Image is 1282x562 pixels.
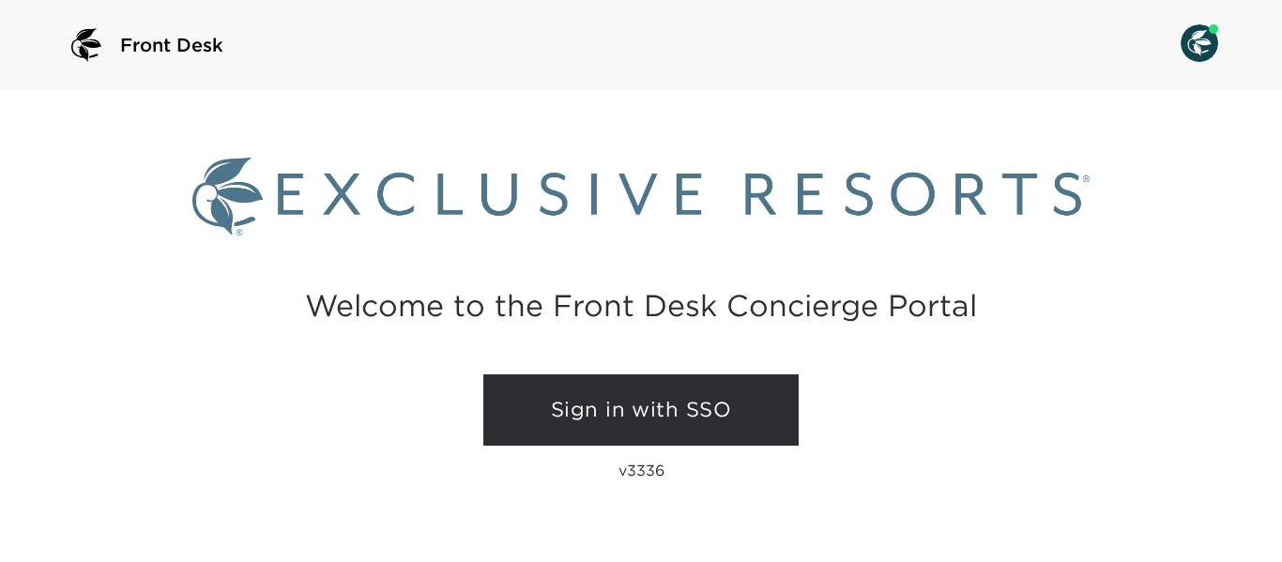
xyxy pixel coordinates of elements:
span: Front Desk [120,32,223,58]
img: Exclusive Resorts logo [192,158,1090,235]
a: Sign in with SSO [483,374,799,446]
img: logo [64,23,109,68]
p: v3336 [618,461,664,479]
img: User [1181,24,1218,62]
h2: Welcome to the Front Desk Concierge Portal [305,291,977,320]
